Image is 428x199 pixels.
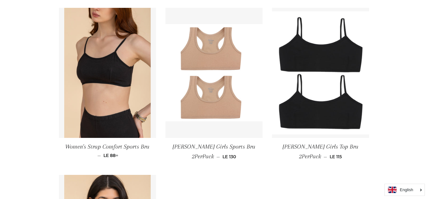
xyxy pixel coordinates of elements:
[272,138,369,166] a: [PERSON_NAME] Girls Top Bra 2PerPack — LE 115
[65,143,149,150] span: Women's Strap Comfort Sports Bra
[217,154,220,160] span: —
[59,138,156,164] a: Women's Strap Comfort Sports Bra — LE 88
[222,154,236,160] span: LE 130
[173,143,255,160] span: [PERSON_NAME] Girls Sports Bra 2PerPack
[283,143,358,160] span: [PERSON_NAME] Girls Top Bra 2PerPack
[103,153,118,158] span: LE 88
[97,153,101,158] span: —
[388,186,421,193] a: English
[165,138,263,166] a: [PERSON_NAME] Girls Sports Bra 2PerPack — LE 130
[400,188,413,192] i: English
[324,154,327,160] span: —
[330,154,342,160] span: LE 115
